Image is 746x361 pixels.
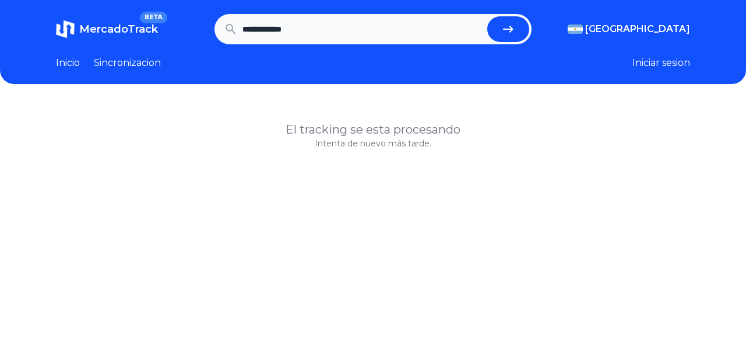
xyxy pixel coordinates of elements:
button: [GEOGRAPHIC_DATA] [568,22,690,36]
a: Inicio [56,56,80,70]
p: Intenta de nuevo más tarde. [56,138,690,149]
a: MercadoTrackBETA [56,20,158,38]
button: Iniciar sesion [632,56,690,70]
img: MercadoTrack [56,20,75,38]
a: Sincronizacion [94,56,161,70]
span: MercadoTrack [79,23,158,36]
h1: El tracking se esta procesando [56,121,690,138]
span: [GEOGRAPHIC_DATA] [585,22,690,36]
img: Argentina [568,24,583,34]
span: BETA [140,12,167,23]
